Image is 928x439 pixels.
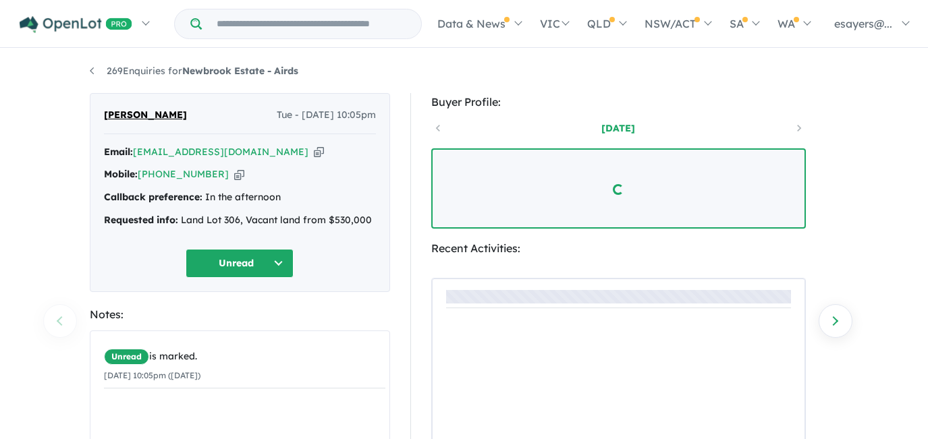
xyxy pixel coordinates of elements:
div: is marked. [104,349,385,365]
span: [PERSON_NAME] [104,107,187,123]
div: Recent Activities: [431,239,806,258]
strong: Callback preference: [104,191,202,203]
div: Buyer Profile: [431,93,806,111]
strong: Newbrook Estate - Airds [182,65,298,77]
a: 269Enquiries forNewbrook Estate - Airds [90,65,298,77]
a: [DATE] [561,121,676,135]
span: esayers@... [834,17,892,30]
div: Land Lot 306, Vacant land from $530,000 [104,212,376,229]
strong: Requested info: [104,214,178,226]
button: Unread [186,249,294,278]
button: Copy [234,167,244,181]
small: [DATE] 10:05pm ([DATE]) [104,370,200,380]
strong: Mobile: [104,168,138,180]
div: Notes: [90,305,390,324]
div: In the afternoon [104,189,376,206]
span: Unread [104,349,149,365]
a: [PHONE_NUMBER] [138,168,229,180]
img: Openlot PRO Logo White [20,16,132,33]
a: [EMAIL_ADDRESS][DOMAIN_NAME] [133,146,308,158]
span: Tue - [DATE] 10:05pm [277,107,376,123]
input: Try estate name, suburb, builder or developer [204,9,418,38]
strong: Email: [104,146,133,158]
button: Copy [314,145,324,159]
nav: breadcrumb [90,63,839,80]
